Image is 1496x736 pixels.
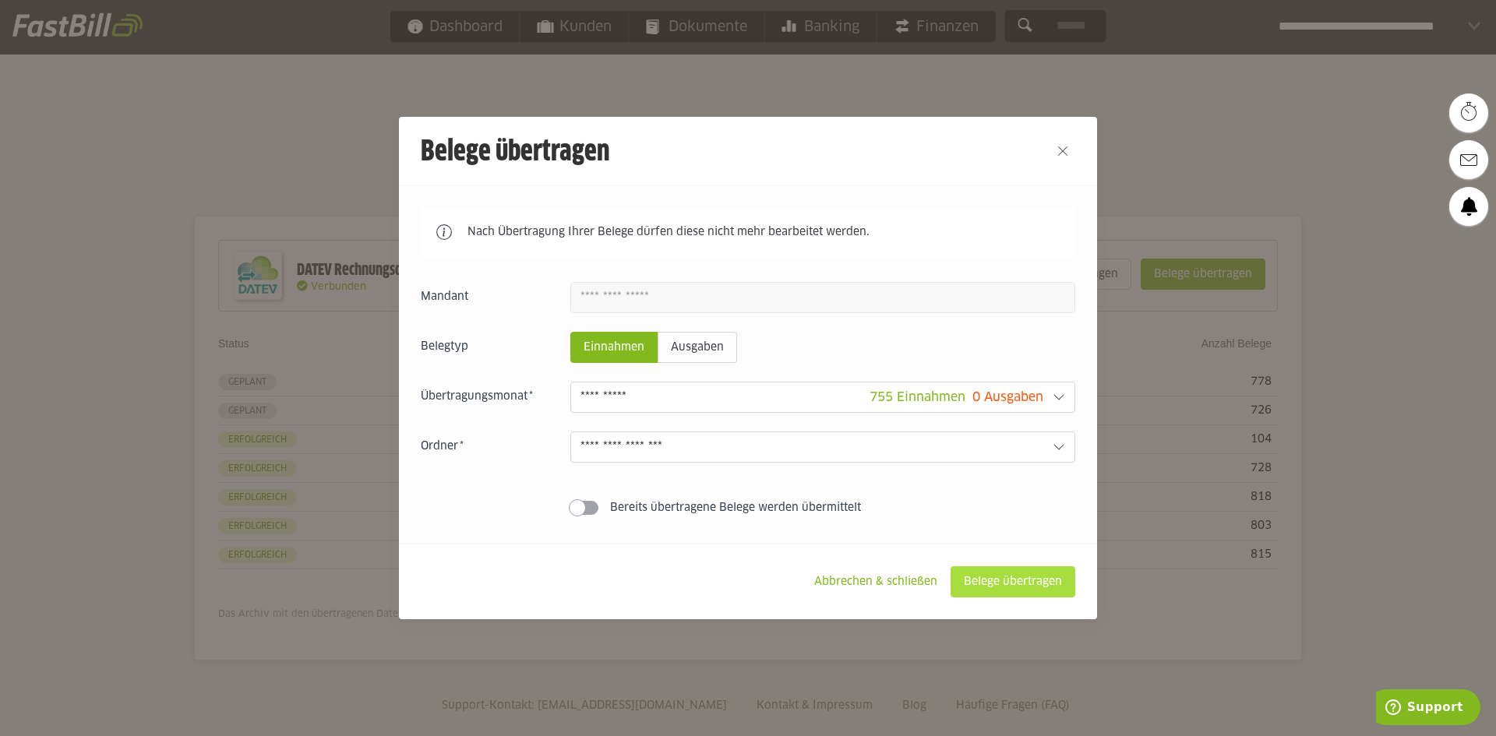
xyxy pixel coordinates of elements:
sl-button: Abbrechen & schließen [801,566,951,597]
sl-button: Belege übertragen [951,566,1075,597]
sl-switch: Bereits übertragene Belege werden übermittelt [421,500,1075,516]
sl-radio-button: Einnahmen [570,332,658,363]
sl-radio-button: Ausgaben [658,332,737,363]
span: 0 Ausgaben [972,391,1043,403]
span: 755 Einnahmen [870,391,965,403]
iframe: Öffnet ein Widget, in dem Sie weitere Informationen finden [1376,689,1480,728]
